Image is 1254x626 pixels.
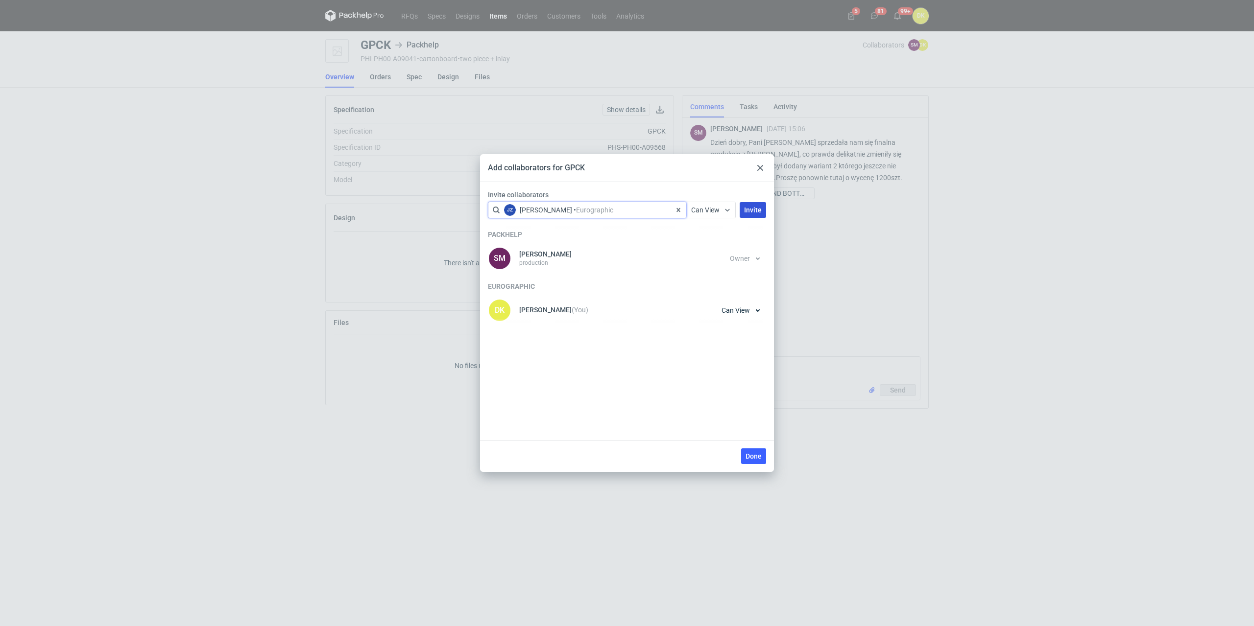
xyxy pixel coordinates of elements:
div: Sebastian Markut [488,247,511,270]
span: Owner [730,255,750,262]
div: Jakub Ziomka [504,204,516,216]
figcaption: DK [489,300,510,321]
span: Can View [691,206,720,214]
button: Invite [740,202,766,218]
button: Can View [717,302,764,318]
p: [PERSON_NAME] [519,250,572,258]
span: Invite [744,207,762,213]
h3: Packhelp [488,230,764,239]
div: Dominika Kaczyńska [488,299,511,322]
div: Jakub Ziomka • Eurographic (jz@egdk.pl) [520,205,613,215]
small: (You) [572,306,588,314]
figcaption: SM [489,248,510,269]
label: Invite collaborators [488,190,770,200]
button: Owner [725,251,764,266]
span: Eurographic [576,206,613,214]
span: Done [746,453,762,460]
p: [PERSON_NAME] [519,306,588,314]
button: Done [741,448,766,464]
div: Add collaborators for GPCK [488,162,585,173]
h3: Eurographic [488,282,764,291]
figcaption: JZ [504,204,516,216]
p: production [519,259,572,267]
span: Can View [722,307,750,314]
